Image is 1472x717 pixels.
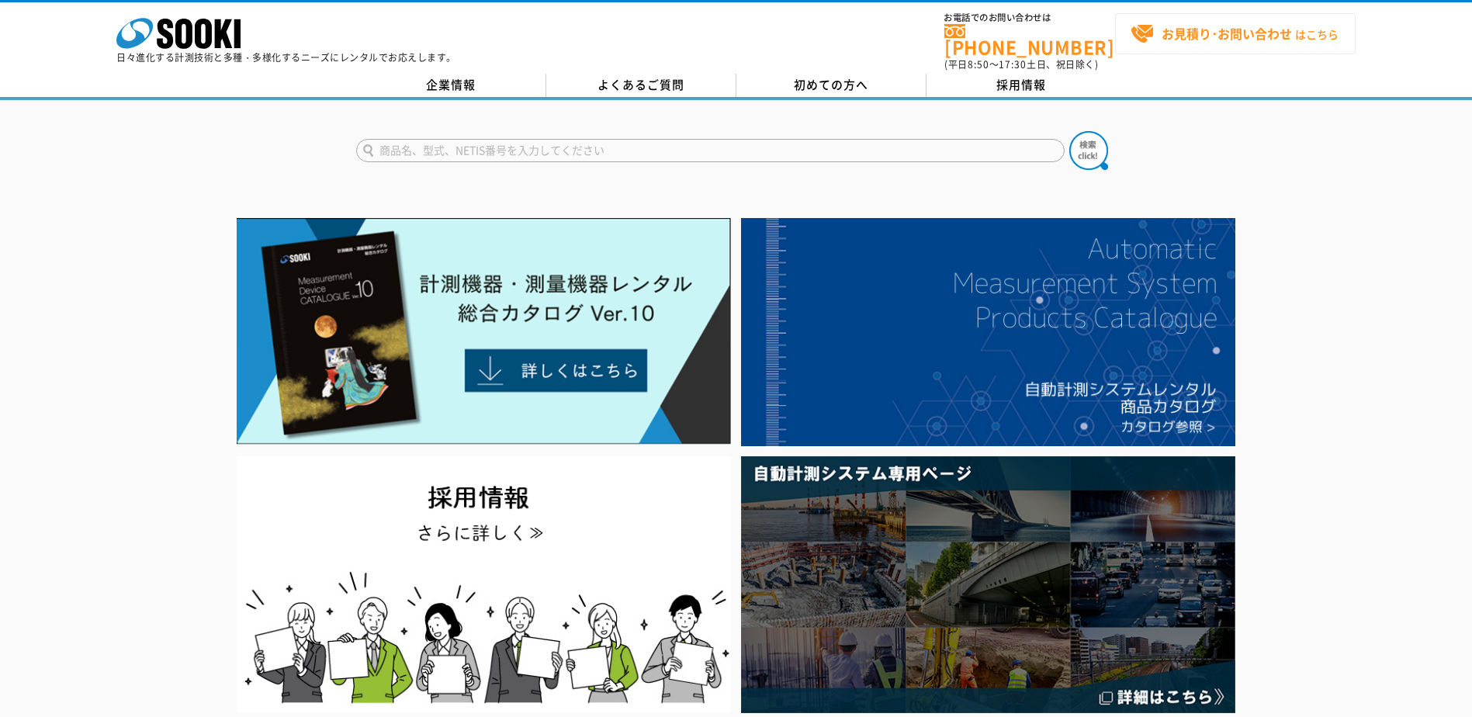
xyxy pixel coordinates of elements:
[356,74,546,97] a: 企業情報
[1069,131,1108,170] img: btn_search.png
[1115,13,1356,54] a: お見積り･お問い合わせはこちら
[1162,24,1292,43] strong: お見積り･お問い合わせ
[237,456,731,713] img: SOOKI recruit
[944,24,1115,56] a: [PHONE_NUMBER]
[237,218,731,445] img: Catalog Ver10
[356,139,1065,162] input: 商品名、型式、NETIS番号を入力してください
[968,57,989,71] span: 8:50
[926,74,1117,97] a: 採用情報
[741,218,1235,446] img: 自動計測システムカタログ
[116,53,456,62] p: 日々進化する計測技術と多種・多様化するニーズにレンタルでお応えします。
[944,57,1098,71] span: (平日 ～ 土日、祝日除く)
[736,74,926,97] a: 初めての方へ
[794,76,868,93] span: 初めての方へ
[546,74,736,97] a: よくあるご質問
[1131,23,1339,46] span: はこちら
[999,57,1027,71] span: 17:30
[741,456,1235,713] img: 自動計測システム専用ページ
[944,13,1115,23] span: お電話でのお問い合わせは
